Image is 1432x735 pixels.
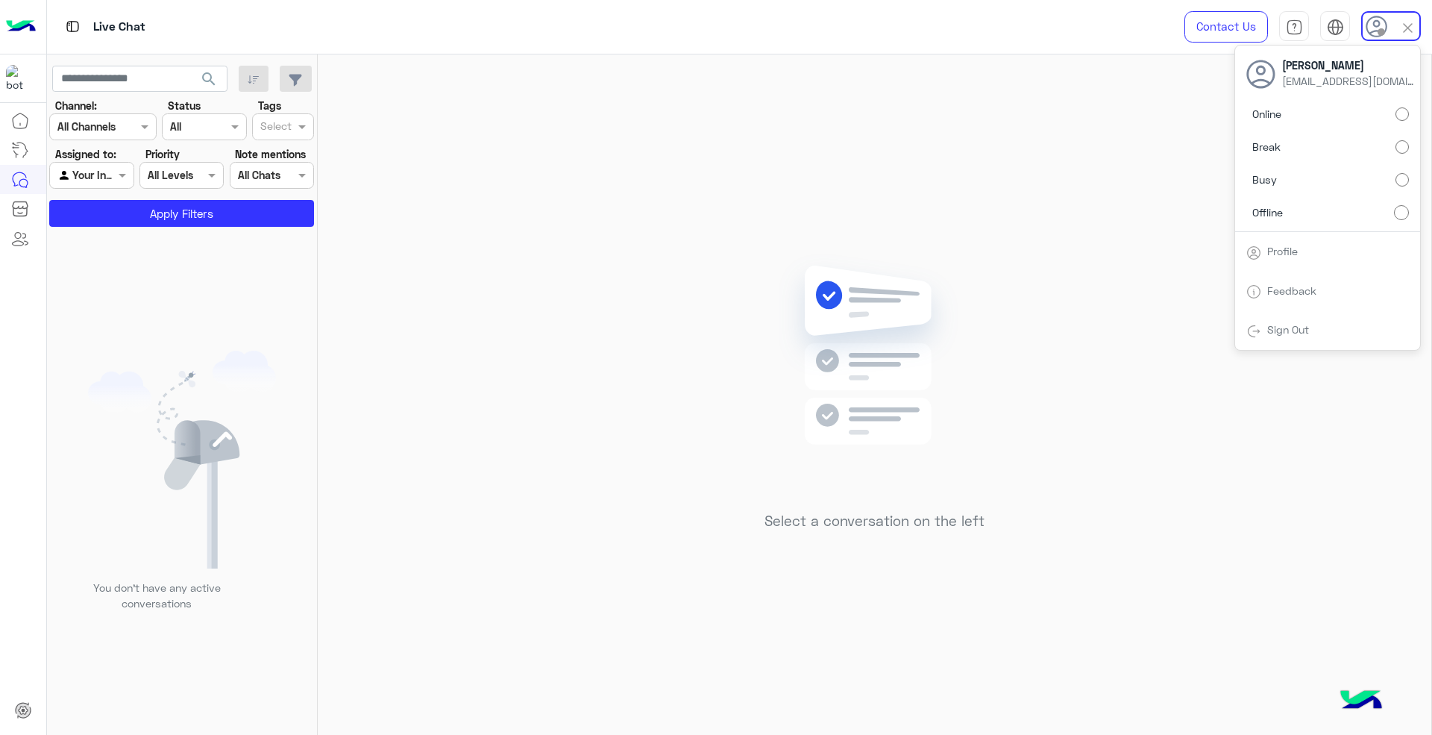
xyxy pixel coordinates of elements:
[1282,73,1416,89] span: [EMAIL_ADDRESS][DOMAIN_NAME]
[1279,11,1309,43] a: tab
[1395,173,1409,187] input: Busy
[1395,140,1409,154] input: Break
[1394,205,1409,220] input: Offline
[1267,323,1309,336] a: Sign Out
[168,98,201,113] label: Status
[1395,107,1409,121] input: Online
[200,70,218,88] span: search
[1399,19,1416,37] img: close
[1252,204,1283,220] span: Offline
[764,513,984,530] h5: Select a conversation on the left
[1246,284,1261,299] img: tab
[1286,19,1303,36] img: tab
[55,146,116,162] label: Assigned to:
[1252,139,1281,154] span: Break
[1267,284,1316,297] a: Feedback
[258,98,281,113] label: Tags
[1184,11,1268,43] a: Contact Us
[1252,172,1277,187] span: Busy
[1267,245,1298,257] a: Profile
[191,66,227,98] button: search
[49,200,314,227] button: Apply Filters
[1282,57,1416,73] span: [PERSON_NAME]
[258,118,292,137] div: Select
[145,146,180,162] label: Priority
[1246,245,1261,260] img: tab
[6,65,33,92] img: 713415422032625
[1252,106,1281,122] span: Online
[55,98,97,113] label: Channel:
[63,17,82,36] img: tab
[767,254,982,501] img: no messages
[1246,324,1261,339] img: tab
[6,11,36,43] img: Logo
[88,351,276,569] img: empty users
[81,580,232,612] p: You don’t have any active conversations
[1335,675,1387,728] img: hulul-logo.png
[93,17,145,37] p: Live Chat
[235,146,306,162] label: Note mentions
[1327,19,1344,36] img: tab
